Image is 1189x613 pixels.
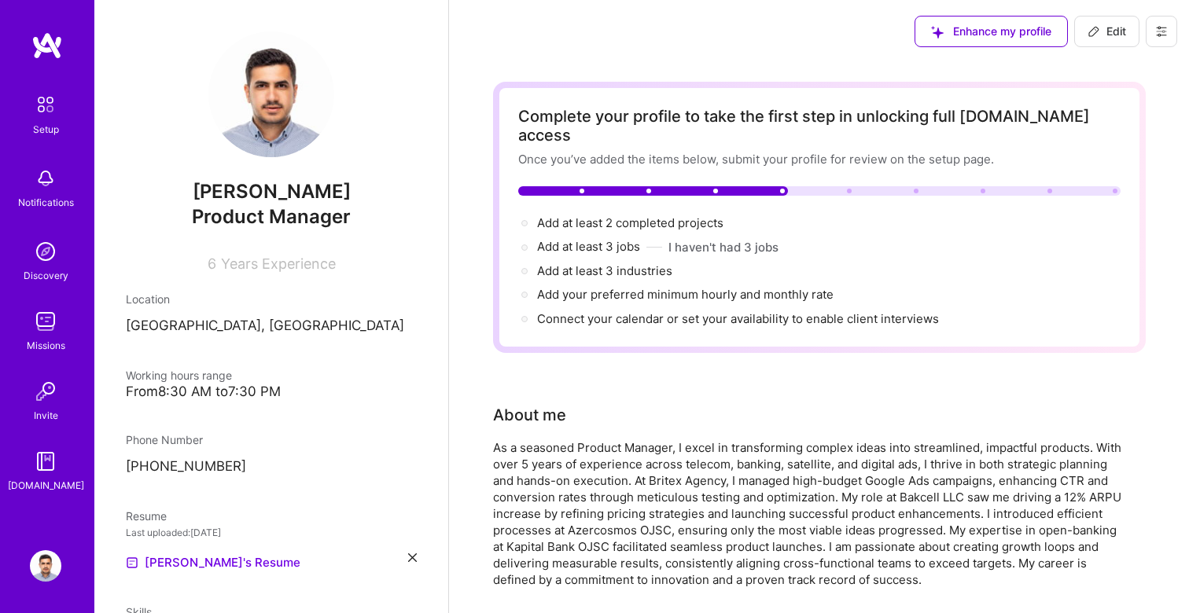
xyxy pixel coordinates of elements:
[221,255,336,272] span: Years Experience
[126,180,417,204] span: [PERSON_NAME]
[192,205,351,228] span: Product Manager
[30,446,61,477] img: guide book
[537,215,723,230] span: Add at least 2 completed projects
[126,384,417,400] div: From 8:30 AM to 7:30 PM
[30,236,61,267] img: discovery
[126,509,167,523] span: Resume
[26,550,65,582] a: User Avatar
[126,317,417,336] p: [GEOGRAPHIC_DATA], [GEOGRAPHIC_DATA]
[537,287,834,302] span: Add your preferred minimum hourly and monthly rate
[18,194,74,211] div: Notifications
[30,306,61,337] img: teamwork
[30,376,61,407] img: Invite
[126,524,417,541] div: Last uploaded: [DATE]
[8,477,84,494] div: [DOMAIN_NAME]
[30,163,61,194] img: bell
[126,457,417,476] p: [PHONE_NUMBER]
[668,239,779,255] button: I haven't had 3 jobs
[34,407,58,424] div: Invite
[24,267,68,284] div: Discovery
[33,121,59,138] div: Setup
[1074,16,1139,47] button: Edit
[208,31,334,157] img: User Avatar
[126,553,300,572] a: [PERSON_NAME]'s Resume
[408,553,417,562] i: icon Close
[518,151,1121,167] div: Once you’ve added the items below, submit your profile for review on the setup page.
[126,369,232,382] span: Working hours range
[126,291,417,307] div: Location
[537,311,939,326] span: Connect your calendar or set your availability to enable client interviews
[30,550,61,582] img: User Avatar
[126,433,203,446] span: Phone Number
[493,439,1122,588] div: As a seasoned Product Manager, I excel in transforming complex ideas into streamlined, impactful ...
[518,107,1121,145] div: Complete your profile to take the first step in unlocking full [DOMAIN_NAME] access
[31,31,63,60] img: logo
[29,88,62,121] img: setup
[493,403,566,427] div: About me
[126,556,138,569] img: Resume
[208,255,216,272] span: 6
[537,239,640,254] span: Add at least 3 jobs
[27,337,65,354] div: Missions
[537,263,672,278] span: Add at least 3 industries
[1088,24,1126,39] span: Edit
